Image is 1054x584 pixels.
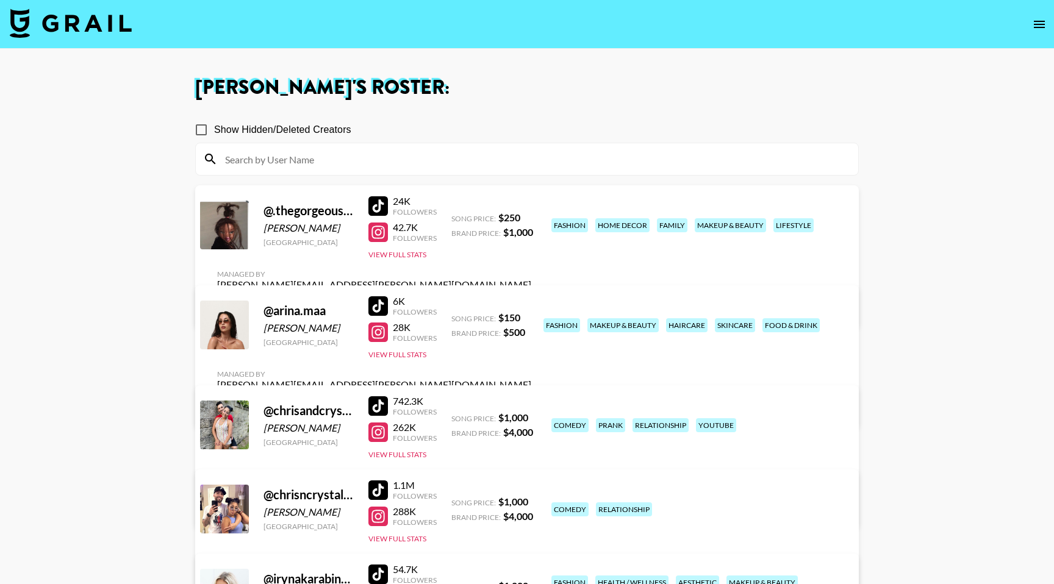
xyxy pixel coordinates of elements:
[217,369,531,379] div: Managed By
[451,513,501,522] span: Brand Price:
[393,307,437,316] div: Followers
[263,422,354,434] div: [PERSON_NAME]
[596,502,652,516] div: relationship
[263,222,354,234] div: [PERSON_NAME]
[773,218,814,232] div: lifestyle
[451,414,496,423] span: Song Price:
[263,506,354,518] div: [PERSON_NAME]
[451,429,501,438] span: Brand Price:
[595,218,650,232] div: home decor
[10,9,132,38] img: Grail Talent
[393,207,437,216] div: Followers
[596,418,625,432] div: prank
[393,295,437,307] div: 6K
[368,250,426,259] button: View Full Stats
[451,498,496,507] span: Song Price:
[368,350,426,359] button: View Full Stats
[503,510,533,522] strong: $ 4,000
[498,312,520,323] strong: $ 150
[214,123,351,137] span: Show Hidden/Deleted Creators
[695,218,766,232] div: makeup & beauty
[551,218,588,232] div: fashion
[551,418,589,432] div: comedy
[393,479,437,491] div: 1.1M
[263,203,354,218] div: @ .thegorgeousdoll
[503,426,533,438] strong: $ 4,000
[368,534,426,543] button: View Full Stats
[195,78,859,98] h1: [PERSON_NAME] 's Roster:
[503,226,533,238] strong: $ 1,000
[503,326,525,338] strong: $ 500
[393,321,437,333] div: 28K
[451,329,501,338] span: Brand Price:
[368,450,426,459] button: View Full Stats
[451,229,501,238] span: Brand Price:
[217,379,531,391] div: [PERSON_NAME][EMAIL_ADDRESS][PERSON_NAME][DOMAIN_NAME]
[633,418,689,432] div: relationship
[263,303,354,318] div: @ arina.maa
[696,418,736,432] div: youtube
[657,218,687,232] div: family
[451,214,496,223] span: Song Price:
[587,318,659,332] div: makeup & beauty
[263,522,354,531] div: [GEOGRAPHIC_DATA]
[263,322,354,334] div: [PERSON_NAME]
[498,496,528,507] strong: $ 1,000
[1027,12,1052,37] button: open drawer
[393,233,437,243] div: Followers
[217,279,531,291] div: [PERSON_NAME][EMAIL_ADDRESS][PERSON_NAME][DOMAIN_NAME]
[393,421,437,433] div: 262K
[393,491,437,500] div: Followers
[393,518,437,527] div: Followers
[715,318,755,332] div: skincare
[451,314,496,323] span: Song Price:
[217,269,531,279] div: Managed By
[218,149,851,169] input: Search by User Name
[543,318,580,332] div: fashion
[263,403,354,418] div: @ chrisandcrystal1
[393,333,437,343] div: Followers
[263,238,354,247] div: [GEOGRAPHIC_DATA]
[263,487,354,502] div: @ chrisncrystal14
[393,195,437,207] div: 24K
[393,407,437,416] div: Followers
[393,563,437,575] div: 54.7K
[393,221,437,233] div: 42.7K
[551,502,589,516] div: comedy
[666,318,708,332] div: haircare
[498,411,528,423] strong: $ 1,000
[393,395,437,407] div: 742.3K
[498,212,520,223] strong: $ 250
[263,338,354,347] div: [GEOGRAPHIC_DATA]
[263,438,354,447] div: [GEOGRAPHIC_DATA]
[393,433,437,443] div: Followers
[393,505,437,518] div: 288K
[762,318,820,332] div: food & drink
